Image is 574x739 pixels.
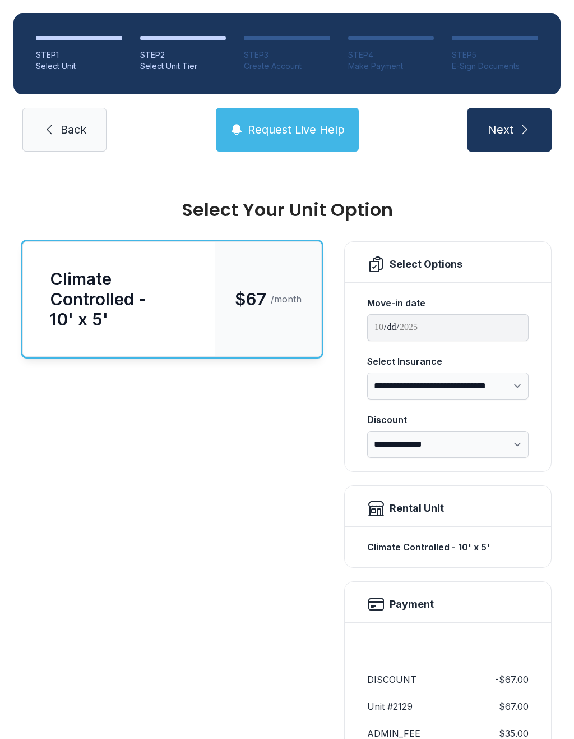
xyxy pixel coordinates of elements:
[248,122,345,137] span: Request Live Help
[22,201,552,219] div: Select Your Unit Option
[367,355,529,368] div: Select Insurance
[244,61,330,72] div: Create Account
[452,49,538,61] div: STEP 5
[367,296,529,310] div: Move-in date
[235,289,266,309] span: $67
[495,673,529,686] dd: -$67.00
[36,49,122,61] div: STEP 1
[390,501,444,516] div: Rental Unit
[50,269,188,329] div: Climate Controlled - 10' x 5'
[367,431,529,458] select: Discount
[367,536,529,558] div: Climate Controlled - 10' x 5'
[271,292,302,306] span: /month
[367,700,413,713] dt: Unit #2129
[348,61,434,72] div: Make Payment
[390,596,434,612] h2: Payment
[488,122,513,137] span: Next
[452,61,538,72] div: E-Sign Documents
[367,673,416,686] dt: DISCOUNT
[36,61,122,72] div: Select Unit
[499,700,529,713] dd: $67.00
[61,122,86,137] span: Back
[348,49,434,61] div: STEP 4
[367,373,529,400] select: Select Insurance
[140,49,226,61] div: STEP 2
[140,61,226,72] div: Select Unit Tier
[367,314,529,341] input: Move-in date
[367,413,529,426] div: Discount
[244,49,330,61] div: STEP 3
[390,256,462,272] div: Select Options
